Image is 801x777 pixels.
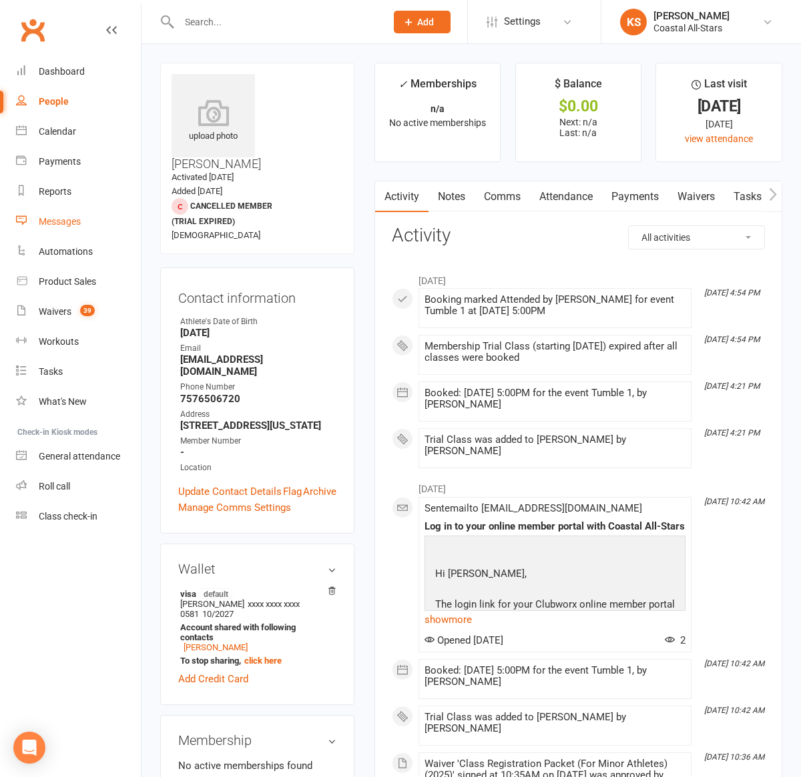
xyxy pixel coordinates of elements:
[172,74,343,171] h3: [PERSON_NAME]
[704,288,760,297] i: [DATE] 4:54 PM
[530,181,602,212] a: Attendance
[39,126,76,137] div: Calendar
[180,446,336,458] strong: -
[39,481,70,492] div: Roll call
[180,462,336,474] div: Location
[16,267,142,297] a: Product Sales
[16,87,142,117] a: People
[178,671,248,687] a: Add Credit Card
[704,752,764,762] i: [DATE] 10:36 AM
[16,57,142,87] a: Dashboard
[180,342,336,355] div: Email
[431,103,445,114] strong: n/a
[398,75,477,100] div: Memberships
[172,201,272,226] span: Cancelled member (trial expired)
[389,117,486,128] span: No active memberships
[172,172,234,182] time: Activated [DATE]
[704,706,764,715] i: [DATE] 10:42 AM
[16,442,142,472] a: General attendance kiosk mode
[180,599,300,619] span: xxxx xxxx xxxx 0581
[200,588,232,599] span: default
[180,408,336,421] div: Address
[178,500,291,516] a: Manage Comms Settings
[39,246,93,257] div: Automations
[184,642,248,652] a: [PERSON_NAME]
[172,186,222,196] time: Added [DATE]
[16,147,142,177] a: Payments
[704,381,760,391] i: [DATE] 4:21 PM
[668,117,770,131] div: [DATE]
[425,665,686,688] div: Booked: [DATE] 5:00PM for the event Tumble 1, by [PERSON_NAME]
[425,294,686,317] div: Booking marked Attended by [PERSON_NAME] for event Tumble 1 at [DATE] 5:00PM
[16,297,142,327] a: Waivers 39
[180,315,336,328] div: Athlete's Date of Birth
[303,484,336,500] a: Archive
[16,327,142,357] a: Workouts
[16,13,49,47] a: Clubworx
[178,586,336,668] li: [PERSON_NAME]
[425,634,503,646] span: Opened [DATE]
[178,484,282,500] a: Update Contact Details
[602,181,668,212] a: Payments
[39,96,69,107] div: People
[180,381,336,394] div: Phone Number
[394,11,451,33] button: Add
[425,610,686,629] a: show more
[704,659,764,668] i: [DATE] 10:42 AM
[180,420,336,432] strong: [STREET_ADDRESS][US_STATE]
[392,475,765,496] li: [DATE]
[39,276,96,287] div: Product Sales
[504,7,541,37] span: Settings
[392,225,765,246] h3: Activity
[39,186,71,197] div: Reports
[555,75,602,99] div: $ Balance
[175,13,376,31] input: Search...
[16,117,142,147] a: Calendar
[39,66,85,77] div: Dashboard
[180,327,336,339] strong: [DATE]
[39,336,79,347] div: Workouts
[16,387,142,417] a: What's New
[432,566,678,585] p: Hi [PERSON_NAME],
[16,237,142,267] a: Automations
[39,306,71,317] div: Waivers
[202,609,234,619] span: 10/2027
[398,78,407,91] i: ✓
[180,393,336,405] strong: 7576506720
[425,387,686,410] div: Booked: [DATE] 5:00PM for the event Tumble 1, by [PERSON_NAME]
[16,502,142,532] a: Class kiosk mode
[685,133,753,144] a: view attendance
[653,10,730,22] div: [PERSON_NAME]
[39,216,81,227] div: Messages
[429,181,475,212] a: Notes
[668,181,724,212] a: Waivers
[668,99,770,113] div: [DATE]
[16,207,142,237] a: Messages
[39,366,63,377] div: Tasks
[172,230,260,240] span: [DEMOGRAPHIC_DATA]
[704,497,764,506] i: [DATE] 10:42 AM
[620,9,647,35] div: KS
[39,396,87,407] div: What's New
[39,511,97,522] div: Class check-in
[180,435,336,448] div: Member Number
[39,156,81,167] div: Payments
[283,484,302,500] a: Flag
[180,588,330,599] strong: visa
[692,75,747,99] div: Last visit
[180,656,330,666] strong: To stop sharing,
[13,732,45,764] div: Open Intercom Messenger
[425,712,686,734] div: Trial Class was added to [PERSON_NAME] by [PERSON_NAME]
[244,656,282,666] a: click here
[39,451,120,462] div: General attendance
[392,267,765,288] li: [DATE]
[432,596,678,632] p: The login link for your Clubworx online member portal is included below:
[704,335,760,344] i: [DATE] 4:54 PM
[16,357,142,387] a: Tasks
[724,181,771,212] a: Tasks
[665,634,686,646] span: 2
[704,428,760,438] i: [DATE] 4:21 PM
[475,181,530,212] a: Comms
[178,733,336,748] h3: Membership
[80,305,95,316] span: 39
